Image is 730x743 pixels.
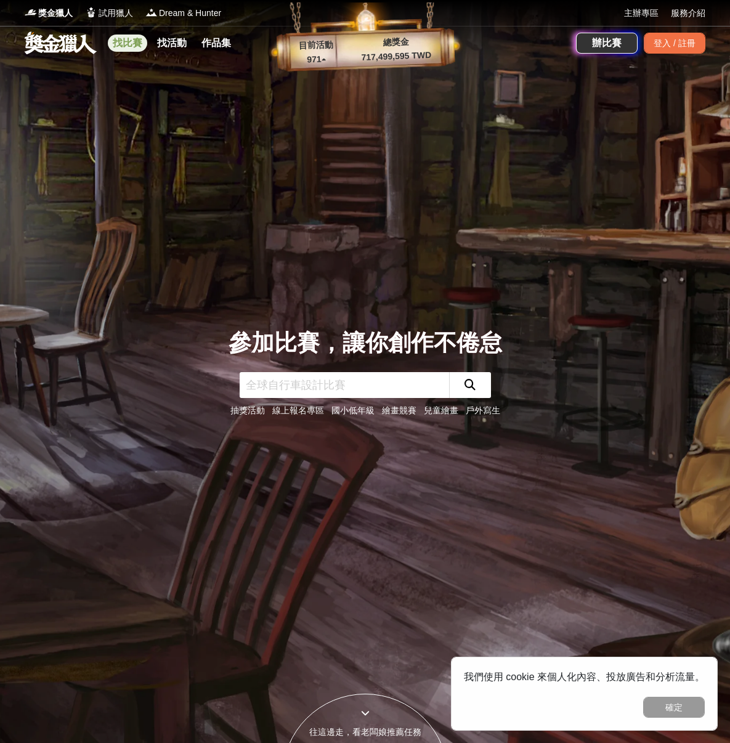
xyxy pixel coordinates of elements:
[291,38,341,53] p: 目前活動
[99,7,133,20] span: 試用獵人
[466,405,500,415] a: 戶外寫生
[85,6,97,18] img: Logo
[152,35,192,52] a: 找活動
[340,34,452,51] p: 總獎金
[283,726,448,739] div: 往這邊走，看老闆娘推薦任務
[145,7,221,20] a: LogoDream & Hunter
[159,7,221,20] span: Dream & Hunter
[382,405,416,415] a: 繪畫競賽
[145,6,158,18] img: Logo
[643,697,705,718] button: 確定
[108,35,147,52] a: 找比賽
[38,7,73,20] span: 獎金獵人
[197,35,236,52] a: 作品集
[576,33,638,54] a: 辦比賽
[272,405,324,415] a: 線上報名專區
[25,6,37,18] img: Logo
[85,7,133,20] a: Logo試用獵人
[341,48,452,65] p: 717,499,595 TWD
[424,405,458,415] a: 兒童繪畫
[464,672,705,682] span: 我們使用 cookie 來個人化內容、投放廣告和分析流量。
[291,52,341,67] p: 971 ▴
[671,7,705,20] a: 服務介紹
[644,33,705,54] div: 登入 / 註冊
[624,7,659,20] a: 主辦專區
[25,7,73,20] a: Logo獎金獵人
[331,405,375,415] a: 國小低年級
[240,372,449,398] input: 全球自行車設計比賽
[229,326,502,360] div: 參加比賽，讓你創作不倦怠
[230,405,265,415] a: 抽獎活動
